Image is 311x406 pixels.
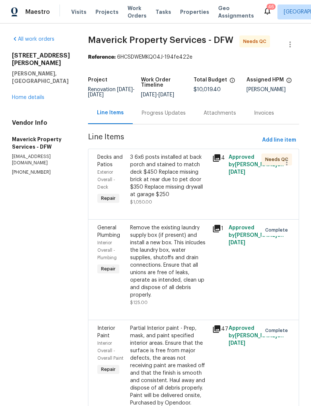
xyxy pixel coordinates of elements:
[141,77,194,88] h5: Work Order Timeline
[204,109,236,117] div: Attachments
[88,53,299,61] div: 6HCSDWEMKQ04J-194fe422e
[254,109,274,117] div: Invoices
[88,87,135,97] span: -
[229,155,284,175] span: Approved by [PERSON_NAME] on
[97,109,124,117] div: Line Items
[141,92,157,97] span: [DATE]
[212,325,224,334] div: 47
[229,341,245,346] span: [DATE]
[265,327,291,334] span: Complete
[97,341,123,360] span: Interior Overall - Overall Paint
[130,300,148,305] span: $125.00
[246,77,284,83] h5: Assigned HPM
[229,170,245,175] span: [DATE]
[268,3,274,10] div: 46
[25,8,50,16] span: Maestro
[97,241,117,260] span: Interior Overall - Plumbing
[265,156,291,163] span: Needs QC
[117,87,133,92] span: [DATE]
[158,92,174,97] span: [DATE]
[98,265,119,273] span: Repair
[142,109,186,117] div: Progress Updates
[194,77,227,83] h5: Total Budget
[229,77,235,87] span: The total cost of line items that have been proposed by Opendoor. This sum includes line items th...
[97,155,123,167] span: Decks and Patios
[229,240,245,245] span: [DATE]
[88,55,116,60] b: Reference:
[97,170,115,189] span: Exterior Overall - Deck
[88,92,104,97] span: [DATE]
[286,77,292,87] span: The hpm assigned to this work order.
[71,8,87,16] span: Visits
[243,38,269,45] span: Needs QC
[95,8,119,16] span: Projects
[246,87,299,92] div: [PERSON_NAME]
[218,4,254,19] span: Geo Assignments
[88,133,259,147] span: Line Items
[130,200,152,204] span: $1,050.00
[12,52,70,67] h2: [STREET_ADDRESS][PERSON_NAME]
[12,70,70,85] h5: [PERSON_NAME], [GEOGRAPHIC_DATA]
[141,92,174,97] span: -
[12,95,44,100] a: Home details
[97,225,120,238] span: General Plumbing
[180,8,209,16] span: Properties
[229,326,284,346] span: Approved by [PERSON_NAME] on
[12,169,70,176] p: [PHONE_NUMBER]
[88,87,135,97] span: Renovation
[98,195,119,202] span: Repair
[128,4,147,19] span: Work Orders
[88,35,233,44] span: Maverick Property Services - DFW
[265,226,291,234] span: Complete
[98,366,119,373] span: Repair
[12,37,54,42] a: All work orders
[194,87,221,92] span: $10,019.40
[262,136,296,145] span: Add line item
[88,77,107,83] h5: Project
[229,225,284,245] span: Approved by [PERSON_NAME] on
[97,326,115,338] span: Interior Paint
[259,133,299,147] button: Add line item
[12,154,70,166] p: [EMAIL_ADDRESS][DOMAIN_NAME]
[12,136,70,151] h5: Maverick Property Services - DFW
[12,119,70,127] h4: Vendor Info
[155,9,171,15] span: Tasks
[212,224,224,233] div: 1
[130,154,208,198] div: 3 6x6 posts installed at back porch and stained to match deck $450 Replace missing brick at rear ...
[212,154,224,162] div: 4
[130,224,208,299] div: Remove the existing laundry supply box (if present) and install a new box. This inlcudes the laun...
